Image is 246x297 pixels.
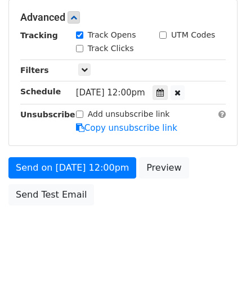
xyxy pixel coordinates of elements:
label: Track Opens [88,29,136,41]
strong: Filters [20,66,49,75]
span: [DATE] 12:00pm [76,88,145,98]
strong: Schedule [20,87,61,96]
label: Track Clicks [88,43,134,54]
h5: Advanced [20,11,226,24]
a: Copy unsubscribe link [76,123,177,133]
label: UTM Codes [171,29,215,41]
a: Send on [DATE] 12:00pm [8,157,136,179]
iframe: Chat Widget [190,243,246,297]
a: Send Test Email [8,184,94,205]
a: Preview [139,157,189,179]
label: Add unsubscribe link [88,108,170,120]
strong: Unsubscribe [20,110,75,119]
strong: Tracking [20,31,58,40]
